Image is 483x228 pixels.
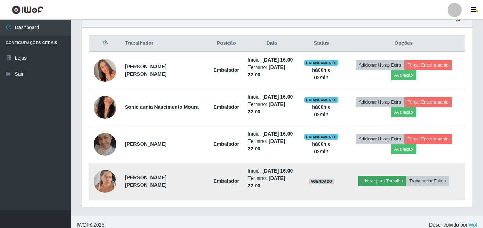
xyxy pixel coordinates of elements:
[214,178,239,184] strong: Embalador
[358,176,406,186] button: Liberar para Trabalho
[12,5,43,14] img: CoreUI Logo
[391,107,416,117] button: Avaliação
[300,35,342,52] th: Status
[125,175,166,188] strong: [PERSON_NAME] [PERSON_NAME]
[467,222,477,228] a: iWof
[312,67,330,80] strong: há 00 h e 02 min
[94,87,116,128] img: 1715895130415.jpeg
[391,70,416,80] button: Avaliação
[406,176,449,186] button: Trabalhador Faltou
[248,64,296,79] li: Término:
[94,133,116,156] img: 1733797233446.jpeg
[214,67,239,73] strong: Embalador
[94,166,116,196] img: 1741963068390.jpeg
[125,64,166,77] strong: [PERSON_NAME] [PERSON_NAME]
[125,141,166,147] strong: [PERSON_NAME]
[312,104,330,117] strong: há 00 h e 02 min
[248,93,296,101] li: Início:
[248,175,296,190] li: Término:
[304,134,338,140] span: EM ANDAMENTO
[404,60,452,70] button: Forçar Encerramento
[248,56,296,64] li: Início:
[243,35,300,52] th: Data
[248,130,296,138] li: Início:
[304,97,338,103] span: EM ANDAMENTO
[262,57,293,63] time: [DATE] 16:00
[214,104,239,110] strong: Embalador
[304,60,338,66] span: EM ANDAMENTO
[94,50,116,91] img: 1751455620559.jpeg
[309,179,334,184] span: AGENDADO
[356,134,404,144] button: Adicionar Horas Extra
[121,35,209,52] th: Trabalhador
[356,60,404,70] button: Adicionar Horas Extra
[125,104,199,110] strong: Soniclaudia Nascimento Moura
[356,97,404,107] button: Adicionar Horas Extra
[209,35,243,52] th: Posição
[262,168,293,174] time: [DATE] 16:00
[262,94,293,100] time: [DATE] 16:00
[404,134,452,144] button: Forçar Encerramento
[248,101,296,116] li: Término:
[77,222,90,228] span: IWOF
[248,138,296,153] li: Término:
[343,35,465,52] th: Opções
[214,141,239,147] strong: Embalador
[391,144,416,154] button: Avaliação
[262,131,293,137] time: [DATE] 16:00
[404,97,452,107] button: Forçar Encerramento
[312,141,330,154] strong: há 00 h e 02 min
[248,167,296,175] li: Início:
